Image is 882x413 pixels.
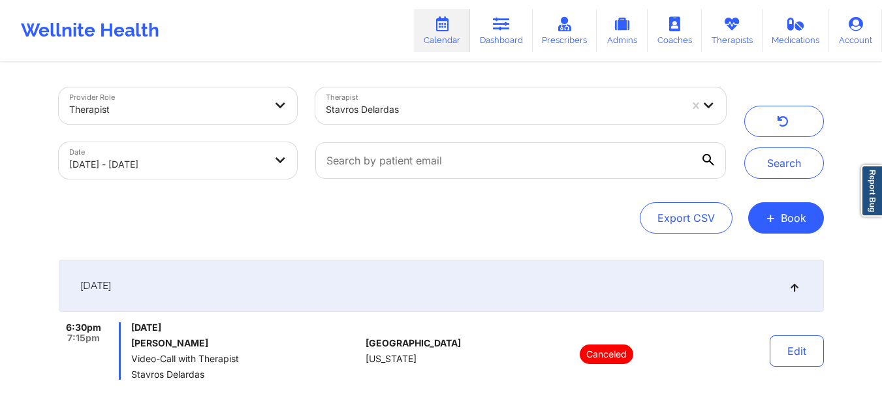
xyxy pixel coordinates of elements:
[69,95,265,124] div: Therapist
[366,354,417,364] span: [US_STATE]
[770,335,824,367] button: Edit
[763,9,830,52] a: Medications
[131,322,360,333] span: [DATE]
[861,165,882,217] a: Report Bug
[597,9,648,52] a: Admins
[580,344,633,364] p: Canceled
[80,279,111,292] span: [DATE]
[131,369,360,380] span: Stavros Delardas
[366,338,461,348] span: [GEOGRAPHIC_DATA]
[470,9,533,52] a: Dashboard
[315,142,725,179] input: Search by patient email
[326,95,680,124] div: Stavros Delardas
[748,202,824,234] button: +Book
[533,9,597,52] a: Prescribers
[744,147,824,179] button: Search
[640,202,732,234] button: Export CSV
[131,354,360,364] span: Video-Call with Therapist
[829,9,882,52] a: Account
[131,338,360,348] h6: [PERSON_NAME]
[414,9,470,52] a: Calendar
[648,9,702,52] a: Coaches
[66,322,101,333] span: 6:30pm
[702,9,763,52] a: Therapists
[766,214,776,221] span: +
[69,150,265,179] div: [DATE] - [DATE]
[67,333,100,343] span: 7:15pm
